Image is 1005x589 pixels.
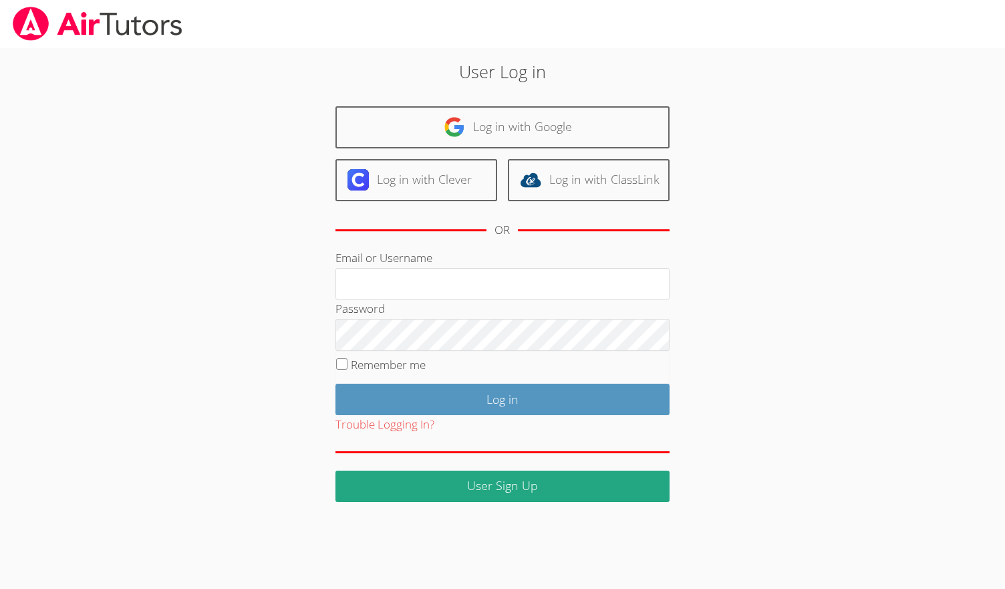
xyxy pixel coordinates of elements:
[231,59,774,84] h2: User Log in
[494,221,510,240] div: OR
[335,159,497,201] a: Log in with Clever
[351,357,426,372] label: Remember me
[335,384,670,415] input: Log in
[508,159,670,201] a: Log in with ClassLink
[444,116,465,138] img: google-logo-50288ca7cdecda66e5e0955fdab243c47b7ad437acaf1139b6f446037453330a.svg
[335,106,670,148] a: Log in with Google
[335,471,670,502] a: User Sign Up
[520,169,541,191] img: classlink-logo-d6bb404cc1216ec64c9a2012d9dc4662098be43eaf13dc465df04b49fa7ab582.svg
[335,415,434,435] button: Trouble Logging In?
[347,169,369,191] img: clever-logo-6eab21bc6e7a338710f1a6ff85c0baf02591cd810cc4098c63d3a4b26e2feb20.svg
[335,301,385,316] label: Password
[11,7,184,41] img: airtutors_banner-c4298cdbf04f3fff15de1276eac7730deb9818008684d7c2e4769d2f7ddbe033.png
[335,250,432,265] label: Email or Username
